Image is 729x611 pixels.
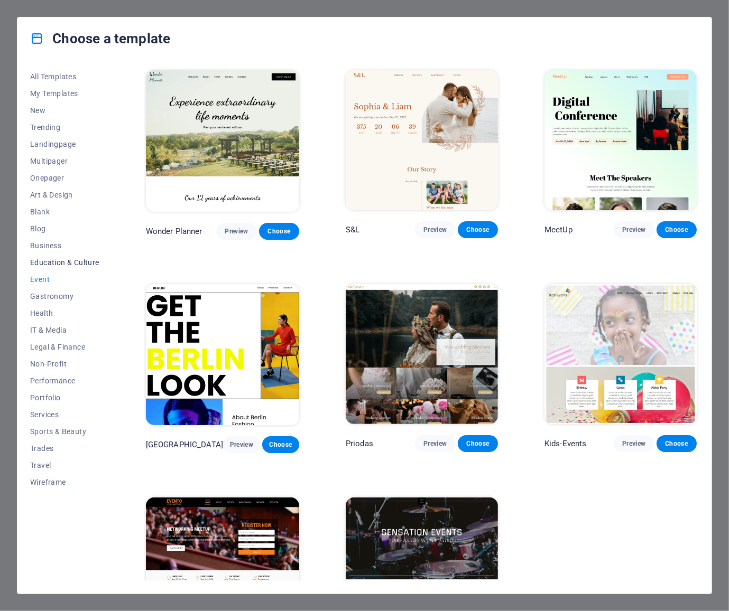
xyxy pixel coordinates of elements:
[30,377,99,385] span: Performance
[458,435,498,452] button: Choose
[216,223,256,240] button: Preview
[30,389,99,406] button: Portfolio
[346,284,498,424] img: Priodas
[30,444,99,453] span: Trades
[30,326,99,334] span: IT & Media
[30,292,99,300] span: Gastronomy
[30,410,99,419] span: Services
[30,237,99,254] button: Business
[30,474,99,491] button: Wireframe
[545,70,697,210] img: MeetUp
[30,427,99,436] span: Sports & Beauty
[30,461,99,469] span: Travel
[30,89,99,98] span: My Templates
[30,203,99,220] button: Blank
[545,224,573,235] p: MeetUp
[30,208,99,216] span: Blank
[665,225,688,234] span: Choose
[30,360,99,368] span: Non-Profit
[30,305,99,322] button: Health
[614,435,654,452] button: Preview
[232,440,252,449] span: Preview
[30,191,99,199] span: Art & Design
[225,227,248,236] span: Preview
[30,254,99,271] button: Education & Culture
[30,372,99,389] button: Performance
[30,153,99,170] button: Multipager
[30,288,99,305] button: Gastronomy
[30,174,99,182] span: Onepager
[346,70,498,210] img: S&L
[30,85,99,102] button: My Templates
[30,140,99,148] span: Landingpage
[657,435,697,452] button: Choose
[30,339,99,355] button: Legal & Finance
[346,438,373,449] p: Priodas
[665,439,688,448] span: Choose
[223,436,260,453] button: Preview
[466,225,490,234] span: Choose
[30,343,99,351] span: Legal & Finance
[545,438,587,449] p: Kids-Events
[30,68,99,85] button: All Templates
[657,221,697,238] button: Choose
[30,275,99,284] span: Event
[146,226,202,237] p: Wonder Planner
[614,221,654,238] button: Preview
[30,423,99,440] button: Sports & Beauty
[267,227,291,236] span: Choose
[30,106,99,115] span: New
[146,284,299,426] img: BERLIN
[545,284,697,424] img: Kids-Events
[262,436,299,453] button: Choose
[30,72,99,81] span: All Templates
[346,224,359,235] p: S&L
[30,186,99,203] button: Art & Design
[146,70,299,212] img: Wonder Planner
[30,170,99,186] button: Onepager
[30,440,99,457] button: Trades
[30,355,99,372] button: Non-Profit
[30,157,99,165] span: Multipager
[271,440,291,449] span: Choose
[30,309,99,317] span: Health
[423,439,447,448] span: Preview
[622,225,645,234] span: Preview
[423,225,447,234] span: Preview
[30,271,99,288] button: Event
[30,119,99,136] button: Trending
[466,439,490,448] span: Choose
[30,136,99,153] button: Landingpage
[259,223,299,240] button: Choose
[30,457,99,474] button: Travel
[415,221,455,238] button: Preview
[30,224,99,233] span: Blog
[30,102,99,119] button: New
[146,439,223,450] p: [GEOGRAPHIC_DATA]
[458,221,498,238] button: Choose
[30,30,170,47] h4: Choose a template
[30,322,99,339] button: IT & Media
[30,478,99,486] span: Wireframe
[30,406,99,423] button: Services
[30,393,99,402] span: Portfolio
[622,439,645,448] span: Preview
[30,258,99,267] span: Education & Culture
[30,241,99,250] span: Business
[30,220,99,237] button: Blog
[30,123,99,131] span: Trending
[415,435,455,452] button: Preview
